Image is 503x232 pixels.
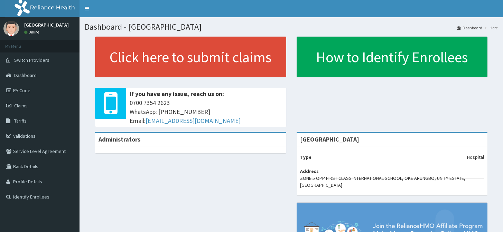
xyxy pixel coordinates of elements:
[85,22,498,31] h1: Dashboard - [GEOGRAPHIC_DATA]
[297,37,488,77] a: How to Identify Enrollees
[99,135,140,143] b: Administrators
[130,90,224,98] b: If you have any issue, reach us on:
[14,103,28,109] span: Claims
[130,98,283,125] span: 0700 7354 2623 WhatsApp: [PHONE_NUMBER] Email:
[14,72,37,78] span: Dashboard
[24,30,41,35] a: Online
[483,25,498,31] li: Here
[95,37,286,77] a: Click here to submit claims
[146,117,241,125] a: [EMAIL_ADDRESS][DOMAIN_NAME]
[300,154,311,160] b: Type
[3,21,19,36] img: User Image
[300,175,484,188] p: ZONE 5 OPP FIRST CLASS INTERNATIONAL SCHOOL, OKE ARUNGBO, UNITY ESTATE, [GEOGRAPHIC_DATA]
[14,57,49,63] span: Switch Providers
[14,118,27,124] span: Tariffs
[300,168,319,174] b: Address
[300,135,359,143] strong: [GEOGRAPHIC_DATA]
[467,154,484,161] p: Hospital
[457,25,482,31] a: Dashboard
[24,22,69,27] p: [GEOGRAPHIC_DATA]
